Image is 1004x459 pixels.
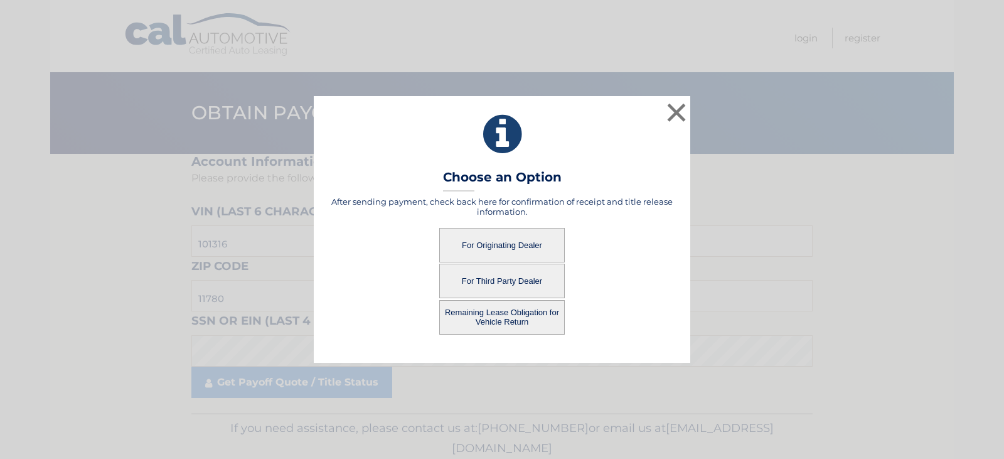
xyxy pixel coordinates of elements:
[439,300,565,335] button: Remaining Lease Obligation for Vehicle Return
[443,170,562,192] h3: Choose an Option
[439,264,565,298] button: For Third Party Dealer
[664,100,689,125] button: ×
[439,228,565,262] button: For Originating Dealer
[329,197,675,217] h5: After sending payment, check back here for confirmation of receipt and title release information.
